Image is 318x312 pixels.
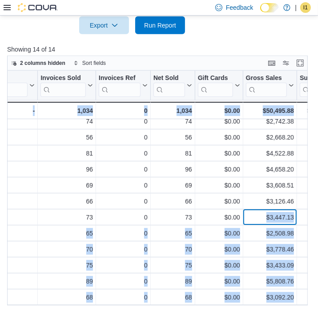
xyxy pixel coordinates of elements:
div: $0.00 [198,260,240,271]
div: Gift Card Sales [198,74,233,97]
div: $0.00 [198,105,240,116]
button: Gross Sales [246,74,294,97]
button: Invoices Ref [99,74,148,97]
div: 56 [40,132,93,143]
span: Run Report [144,21,176,30]
div: 75 [153,260,192,271]
div: 1,034 [40,105,93,116]
button: Gift Cards [198,74,240,97]
div: $0.00 [198,180,240,191]
button: Keyboard shortcuts [266,58,277,68]
button: Invoices Sold [40,74,93,97]
div: 96 [153,164,192,175]
div: 89 [40,276,93,287]
div: 73 [40,212,93,223]
div: $3,433.09 [246,260,294,271]
p: Showing 14 of 14 [7,45,311,54]
div: 0 [99,132,148,143]
div: 65 [40,228,93,239]
div: 89 [153,276,192,287]
button: Export [79,16,129,34]
div: $0.00 [198,116,240,127]
div: 0 [99,180,148,191]
button: 2 columns hidden [8,58,69,68]
div: $2,742.38 [246,116,294,127]
div: Isaac-1406 Love [300,2,311,13]
button: Sort fields [70,58,109,68]
div: 1,034 [153,105,192,116]
div: $3,778.46 [246,244,294,255]
div: 74 [153,116,192,127]
input: Dark Mode [260,3,279,12]
div: 65 [153,228,192,239]
div: Invoices Sold [40,74,86,83]
div: 66 [153,196,192,207]
div: 0 [99,212,148,223]
div: 0 [99,196,148,207]
div: 70 [40,244,93,255]
button: Net Sold [153,74,192,97]
div: $0.00 [198,196,240,207]
div: Gross Sales [246,74,287,97]
div: $0.00 [198,276,240,287]
div: Net Sold [153,74,185,97]
div: 0 [99,105,148,116]
img: Cova [18,3,58,12]
button: Run Report [135,16,185,34]
div: $2,668.20 [246,132,294,143]
span: Feedback [226,3,253,12]
div: $4,522.88 [246,148,294,159]
div: 81 [40,148,93,159]
div: 0 [99,148,148,159]
div: $0.00 [198,164,240,175]
div: 0 [99,260,148,271]
div: Invoices Ref [99,74,141,83]
div: $50,495.88 [246,105,294,116]
div: $4,658.20 [246,164,294,175]
div: 69 [153,180,192,191]
div: $0.00 [198,244,240,255]
div: 68 [40,292,93,303]
button: Display options [281,58,291,68]
span: Sort fields [82,60,106,67]
div: 0 [99,164,148,175]
div: 56 [153,132,192,143]
div: 73 [153,212,192,223]
div: Invoices Ref [99,74,141,97]
div: $3,447.13 [246,212,294,223]
div: $0.00 [198,148,240,159]
div: 96 [40,164,93,175]
div: 0 [99,276,148,287]
div: $0.00 [198,228,240,239]
div: 81 [153,148,192,159]
div: $0.00 [198,292,240,303]
div: $0.00 [198,212,240,223]
div: 0 [99,292,148,303]
span: Export [85,16,124,34]
div: $2,508.98 [246,228,294,239]
div: $3,092.20 [246,292,294,303]
div: 0 [99,116,148,127]
span: Dark Mode [260,12,261,13]
div: 66 [40,196,93,207]
div: Gross Sales [246,74,287,83]
div: Gift Cards [198,74,233,83]
div: Invoices Sold [40,74,86,97]
div: 0 [99,244,148,255]
span: I1 [303,2,308,13]
div: 74 [40,116,93,127]
div: 69 [40,180,93,191]
p: | [295,2,297,13]
span: 2 columns hidden [20,60,65,67]
button: Enter fullscreen [295,58,306,68]
div: $3,126.46 [246,196,294,207]
div: Net Sold [153,74,185,83]
div: $5,808.76 [246,276,294,287]
div: $0.00 [198,132,240,143]
div: 0 [99,228,148,239]
div: 68 [153,292,192,303]
div: 70 [153,244,192,255]
div: $3,608.51 [246,180,294,191]
div: 75 [40,260,93,271]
